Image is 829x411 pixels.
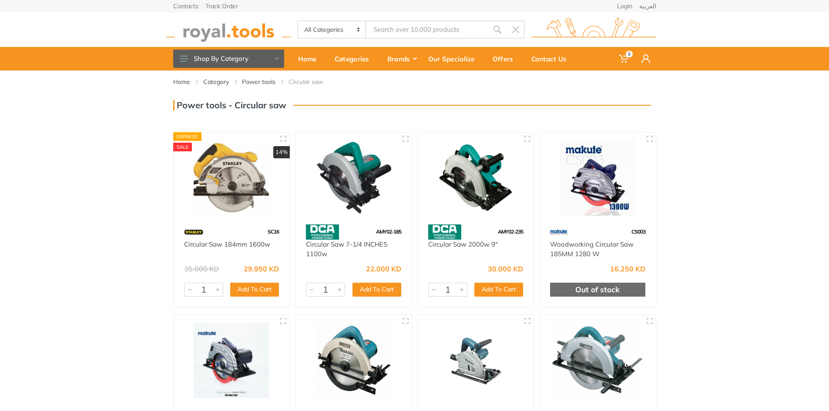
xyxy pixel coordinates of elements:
[329,47,381,70] a: Categories
[303,140,404,216] img: Royal Tools - Circular Saw 7-1/4 INCHES 1100w
[292,50,329,68] div: Home
[626,51,633,57] span: 0
[181,323,282,398] img: Royal Tools - Circular Saw 235mm 2200w
[422,50,487,68] div: Our Specialize
[428,224,461,240] img: 58.webp
[298,21,366,38] select: Category
[547,323,648,398] img: Royal Tools - Circular Saw-235mm (9-1/4
[184,240,270,248] a: Circular Saw 184mm 1600w
[487,47,525,70] a: Offers
[617,3,632,9] a: Login
[173,77,190,86] a: Home
[173,50,284,68] button: Shop By Category
[184,265,219,272] div: 35.000 KD
[181,140,282,216] img: Royal Tools - Circular Saw 184mm 1600w
[550,283,645,297] div: Out of stock
[547,140,648,216] img: Royal Tools - Woodworking Circular Saw 185MM 1280 W
[631,228,645,235] span: CS003
[550,224,568,240] img: 59.webp
[426,140,526,216] img: Royal Tools - Circular Saw 2000w 9
[428,240,498,248] a: Circular Saw 2000w 9"
[242,77,275,86] a: Power tools
[303,323,404,398] img: Royal Tools - Circular Saw 185mm (7-1/4
[488,265,523,272] div: 30.000 KD
[244,265,279,272] div: 29.950 KD
[376,228,401,235] span: AMY02-185
[498,228,523,235] span: AMY02-235
[352,283,401,297] button: Add To Cart
[184,224,203,240] img: 15.webp
[173,143,192,151] div: SALE
[230,283,279,297] button: Add To Cart
[531,18,656,42] img: royal.tools Logo
[166,18,291,42] img: royal.tools Logo
[525,50,579,68] div: Contact Us
[306,224,339,240] img: 58.webp
[173,132,202,141] div: Express
[173,3,198,9] a: Contacts
[366,20,488,39] input: Site search
[474,283,523,297] button: Add To Cart
[366,265,401,272] div: 22.000 KD
[306,240,387,258] a: Circular Saw 7-1/4 INCHES 1100w
[639,3,656,9] a: العربية
[613,47,635,70] a: 0
[173,100,286,110] h3: Power tools - Circular saw
[173,77,656,86] nav: breadcrumb
[381,50,422,68] div: Brands
[329,50,381,68] div: Categories
[422,47,487,70] a: Our Specialize
[205,3,238,9] a: Track Order
[426,323,526,398] img: Royal Tools - Plunge Cut Circular Saw 165 mm.,1300 w
[550,240,634,258] a: Woodworking Circular Saw 185MM 1280 W
[525,47,579,70] a: Contact Us
[610,265,645,272] div: 16.250 KD
[292,47,329,70] a: Home
[487,50,525,68] div: Offers
[203,77,229,86] a: Category
[289,77,336,86] li: Circular saw
[268,228,279,235] span: SC16
[273,146,290,158] div: 14%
